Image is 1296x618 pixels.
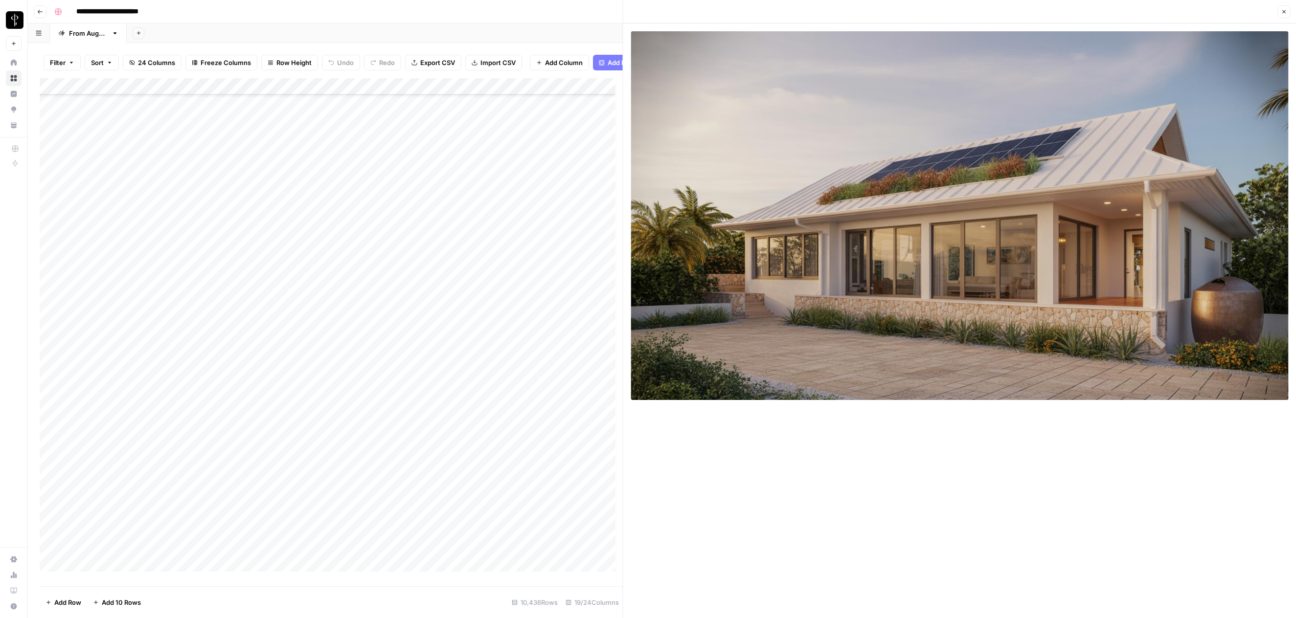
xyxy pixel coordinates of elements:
[608,58,661,67] span: Add Power Agent
[545,58,583,67] span: Add Column
[40,595,87,610] button: Add Row
[6,11,23,29] img: LP Production Workloads Logo
[123,55,182,70] button: 24 Columns
[44,55,81,70] button: Filter
[6,70,22,86] a: Browse
[508,595,562,610] div: 10,436 Rows
[337,58,354,67] span: Undo
[480,58,516,67] span: Import CSV
[6,598,22,614] button: Help + Support
[465,55,522,70] button: Import CSV
[6,583,22,598] a: Learning Hub
[54,597,81,607] span: Add Row
[185,55,257,70] button: Freeze Columns
[85,55,119,70] button: Sort
[6,86,22,102] a: Insights
[631,31,1289,400] img: Row/Cell
[6,567,22,583] a: Usage
[87,595,147,610] button: Add 10 Rows
[6,8,22,32] button: Workspace: LP Production Workloads
[102,597,141,607] span: Add 10 Rows
[69,28,108,38] div: From [DATE]
[6,55,22,70] a: Home
[50,23,127,43] a: From [DATE]
[201,58,251,67] span: Freeze Columns
[420,58,455,67] span: Export CSV
[6,102,22,117] a: Opportunities
[593,55,667,70] button: Add Power Agent
[6,552,22,567] a: Settings
[530,55,589,70] button: Add Column
[364,55,401,70] button: Redo
[6,117,22,133] a: Your Data
[91,58,104,67] span: Sort
[562,595,623,610] div: 19/24 Columns
[261,55,318,70] button: Row Height
[276,58,312,67] span: Row Height
[322,55,360,70] button: Undo
[405,55,461,70] button: Export CSV
[50,58,66,67] span: Filter
[379,58,395,67] span: Redo
[138,58,175,67] span: 24 Columns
